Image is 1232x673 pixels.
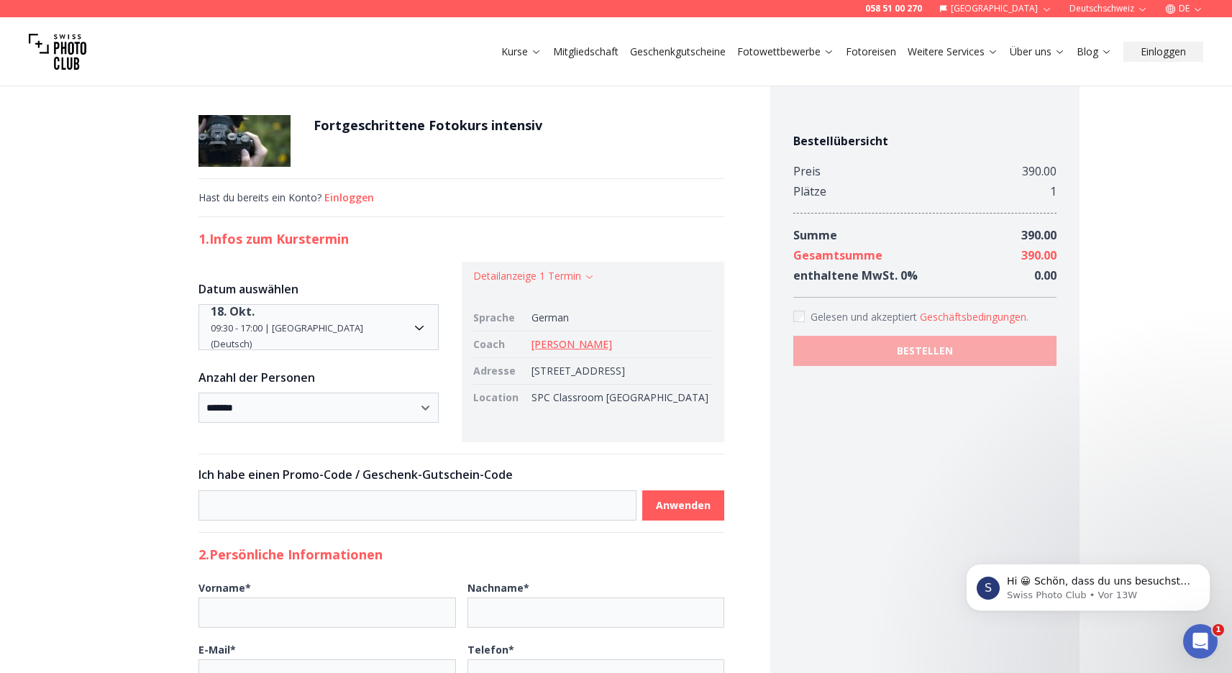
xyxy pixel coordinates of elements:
[314,115,542,135] h1: Fortgeschrittene Fotokurs intensiv
[1077,45,1112,59] a: Blog
[840,42,902,62] button: Fotoreisen
[944,534,1232,634] iframe: Intercom notifications Nachricht
[199,466,724,483] h3: Ich habe einen Promo-Code / Geschenk-Gutschein-Code
[473,358,526,385] td: Adresse
[737,45,834,59] a: Fotowettbewerbe
[793,265,918,285] div: enthaltene MwSt. 0 %
[473,331,526,358] td: Coach
[526,358,713,385] td: [STREET_ADDRESS]
[920,310,1028,324] button: Accept termsGelesen und akzeptiert
[1123,42,1203,62] button: Einloggen
[1022,161,1057,181] div: 390.00
[199,280,439,298] h3: Datum auswählen
[1071,42,1118,62] button: Blog
[793,161,821,181] div: Preis
[642,490,724,521] button: Anwenden
[473,305,526,331] td: Sprache
[630,45,726,59] a: Geschenkgutscheine
[199,598,456,628] input: Vorname*
[624,42,731,62] button: Geschenkgutscheine
[199,643,236,656] b: E-Mail *
[199,581,251,595] b: Vorname *
[467,598,725,628] input: Nachname*
[473,385,526,411] td: Location
[656,498,711,513] b: Anwenden
[1010,45,1065,59] a: Über uns
[199,544,724,564] h2: 2. Persönliche Informationen
[496,42,547,62] button: Kurse
[553,45,619,59] a: Mitgliedschaft
[29,23,86,81] img: Swiss photo club
[793,311,805,322] input: Accept terms
[526,385,713,411] td: SPC Classroom [GEOGRAPHIC_DATA]
[902,42,1004,62] button: Weitere Services
[526,305,713,331] td: German
[199,369,439,386] h3: Anzahl der Personen
[793,245,882,265] div: Gesamtsumme
[793,336,1057,366] button: BESTELLEN
[1213,624,1224,636] span: 1
[793,181,826,201] div: Plätze
[531,337,612,351] a: [PERSON_NAME]
[547,42,624,62] button: Mitgliedschaft
[324,191,374,205] button: Einloggen
[1021,247,1057,263] span: 390.00
[897,344,953,358] b: BESTELLEN
[501,45,542,59] a: Kurse
[846,45,896,59] a: Fotoreisen
[793,132,1057,150] h4: Bestellübersicht
[1021,227,1057,243] span: 390.00
[1004,42,1071,62] button: Über uns
[908,45,998,59] a: Weitere Services
[467,643,514,656] b: Telefon *
[1034,267,1057,283] span: 0.00
[1050,181,1057,201] div: 1
[865,3,922,14] a: 058 51 00 270
[731,42,840,62] button: Fotowettbewerbe
[1183,624,1218,659] iframe: Intercom live chat
[199,115,291,167] img: Fortgeschrittene Fotokurs intensiv
[199,229,724,249] h2: 1. Infos zum Kurstermin
[473,269,595,283] button: Detailanzeige 1 Termin
[811,310,920,324] span: Gelesen und akzeptiert
[793,225,837,245] div: Summe
[199,191,724,205] div: Hast du bereits ein Konto?
[467,581,529,595] b: Nachname *
[199,304,439,350] button: Date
